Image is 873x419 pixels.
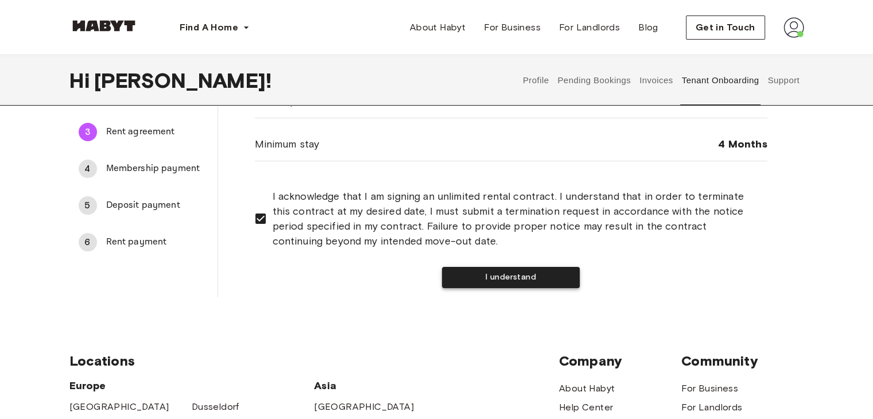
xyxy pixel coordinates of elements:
div: 4Membership payment [69,155,218,183]
span: For Business [484,21,541,34]
span: About Habyt [410,21,465,34]
img: avatar [783,17,804,38]
span: Deposit payment [106,199,208,212]
span: Find A Home [180,21,238,34]
a: Dusseldorf [192,400,239,414]
a: [GEOGRAPHIC_DATA] [314,400,414,414]
span: Company [559,352,681,370]
a: For Business [475,16,550,39]
a: For Business [681,382,738,395]
a: About Habyt [559,382,615,395]
button: Profile [521,55,550,106]
div: 5 [79,196,97,215]
span: Blog [638,21,658,34]
span: Locations [69,352,559,370]
span: 4 Months [718,137,767,151]
button: Pending Bookings [556,55,633,106]
div: user profile tabs [518,55,804,106]
div: 5Deposit payment [69,192,218,219]
a: For Landlords [550,16,629,39]
a: [GEOGRAPHIC_DATA] [69,400,169,414]
div: 3Rent agreement [69,118,218,146]
button: Get in Touch [686,15,765,40]
a: Blog [629,16,668,39]
span: Minimum stay [255,137,320,152]
button: I understand [442,267,580,288]
button: Support [766,55,801,106]
span: Hi [69,68,94,92]
div: 4 [79,160,97,178]
img: Habyt [69,20,138,32]
span: For Landlords [559,21,620,34]
span: Community [681,352,804,370]
div: 6 [79,233,97,251]
button: Tenant Onboarding [680,55,761,106]
span: Rent agreement [106,125,208,139]
span: Europe [69,379,315,393]
span: Asia [314,379,436,393]
button: Find A Home [170,16,259,39]
a: For Landlords [681,401,742,414]
span: Membership payment [106,162,208,176]
span: Rent payment [106,235,208,249]
button: Invoices [638,55,674,106]
div: 6Rent payment [69,228,218,256]
span: I acknowledge that I am signing an unlimited rental contract. I understand that in order to termi... [273,189,758,249]
a: Help Center [559,401,613,414]
span: [PERSON_NAME] ! [94,68,271,92]
a: About Habyt [401,16,475,39]
span: Get in Touch [696,21,755,34]
div: 3 [79,123,97,141]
